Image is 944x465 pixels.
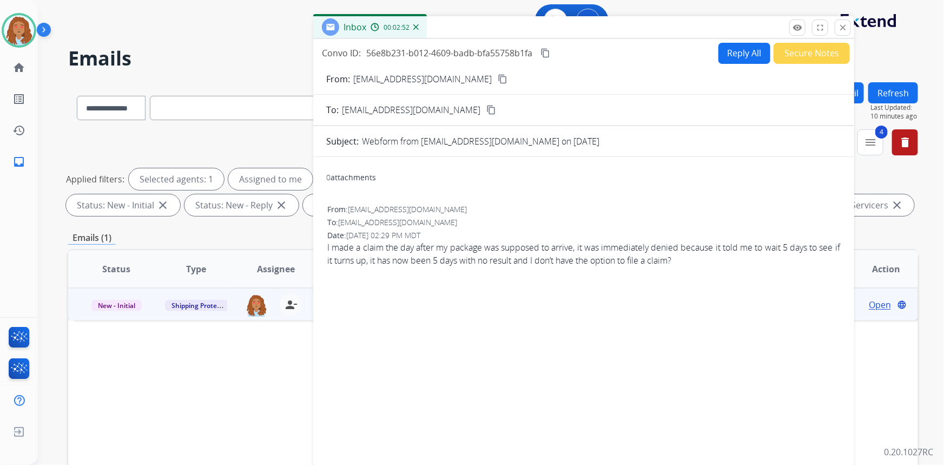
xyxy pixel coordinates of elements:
[66,173,124,186] p: Applied filters:
[839,250,918,288] th: Action
[4,15,34,45] img: avatar
[870,103,918,112] span: Last Updated:
[303,194,444,216] div: Status: On-hold – Internal
[897,300,907,310] mat-icon: language
[875,126,888,139] span: 4
[327,217,840,228] div: To:
[884,446,933,459] p: 0.20.1027RC
[346,230,420,240] span: [DATE] 02:29 PM MDT
[257,263,295,276] span: Assignee
[899,136,912,149] mat-icon: delete
[342,103,480,116] span: [EMAIL_ADDRESS][DOMAIN_NAME]
[326,135,359,148] p: Subject:
[868,82,918,103] button: Refresh
[91,300,142,311] span: New - Initial
[275,199,288,212] mat-icon: close
[156,199,169,212] mat-icon: close
[540,48,550,58] mat-icon: content_copy
[486,105,496,115] mat-icon: content_copy
[338,217,457,227] span: [EMAIL_ADDRESS][DOMAIN_NAME]
[774,43,850,64] button: Secure Notes
[68,48,918,69] h2: Emails
[348,204,467,214] span: [EMAIL_ADDRESS][DOMAIN_NAME]
[12,124,25,137] mat-icon: history
[12,61,25,74] mat-icon: home
[228,168,313,190] div: Assigned to me
[838,23,848,32] mat-icon: close
[384,23,410,32] span: 00:02:52
[12,155,25,168] mat-icon: inbox
[66,194,180,216] div: Status: New - Initial
[344,21,366,33] span: Inbox
[366,47,532,59] span: 56e8b231-b012-4609-badb-bfa55758b1fa
[326,172,376,183] div: attachments
[326,172,331,182] span: 0
[815,23,825,32] mat-icon: fullscreen
[869,298,891,311] span: Open
[327,204,840,215] div: From:
[718,43,770,64] button: Reply All
[186,263,206,276] span: Type
[353,73,492,86] p: [EMAIL_ADDRESS][DOMAIN_NAME]
[498,74,507,84] mat-icon: content_copy
[129,168,224,190] div: Selected agents: 1
[246,294,267,317] img: agent-avatar
[326,103,339,116] p: To:
[165,300,239,311] span: Shipping Protection
[327,230,840,241] div: Date:
[362,135,599,148] p: Webform from [EMAIL_ADDRESS][DOMAIN_NAME] on [DATE]
[12,93,25,106] mat-icon: list_alt
[870,112,918,121] span: 10 minutes ago
[864,136,877,149] mat-icon: menu
[857,129,883,155] button: 4
[184,194,299,216] div: Status: New - Reply
[322,47,361,60] p: Convo ID:
[326,73,350,86] p: From:
[285,298,298,311] mat-icon: person_remove
[793,23,802,32] mat-icon: remove_red_eye
[890,199,903,212] mat-icon: close
[327,241,840,267] span: I made a claim the day after my package was supposed to arrive, it was immediately denied because...
[102,263,130,276] span: Status
[68,231,116,245] p: Emails (1)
